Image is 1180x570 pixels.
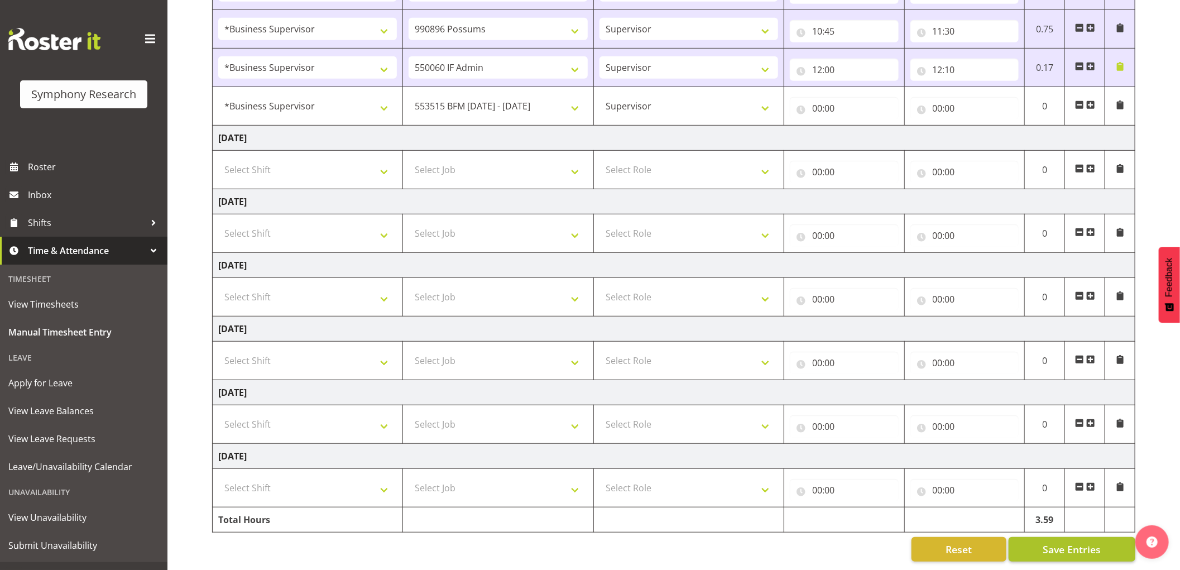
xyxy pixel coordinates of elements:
[3,369,165,397] a: Apply for Leave
[3,504,165,531] a: View Unavailability
[910,479,1019,501] input: Click to select...
[8,430,159,447] span: View Leave Requests
[3,481,165,504] div: Unavailability
[790,224,899,247] input: Click to select...
[213,380,1135,405] td: [DATE]
[8,375,159,391] span: Apply for Leave
[213,253,1135,278] td: [DATE]
[1025,507,1065,533] td: 3.59
[1159,247,1180,323] button: Feedback - Show survey
[910,352,1019,374] input: Click to select...
[3,397,165,425] a: View Leave Balances
[1147,537,1158,548] img: help-xxl-2.png
[213,189,1135,214] td: [DATE]
[790,415,899,438] input: Click to select...
[910,97,1019,119] input: Click to select...
[1025,405,1065,444] td: 0
[790,288,899,310] input: Click to select...
[8,28,100,50] img: Rosterit website logo
[910,161,1019,183] input: Click to select...
[28,214,145,231] span: Shifts
[790,20,899,42] input: Click to select...
[910,415,1019,438] input: Click to select...
[8,324,159,341] span: Manual Timesheet Entry
[1025,342,1065,380] td: 0
[8,458,159,475] span: Leave/Unavailability Calendar
[946,542,972,557] span: Reset
[3,425,165,453] a: View Leave Requests
[1025,214,1065,253] td: 0
[213,317,1135,342] td: [DATE]
[1025,469,1065,507] td: 0
[8,296,159,313] span: View Timesheets
[1025,278,1065,317] td: 0
[8,509,159,526] span: View Unavailability
[3,318,165,346] a: Manual Timesheet Entry
[1025,10,1065,49] td: 0.75
[3,290,165,318] a: View Timesheets
[28,242,145,259] span: Time & Attendance
[213,444,1135,469] td: [DATE]
[213,507,403,533] td: Total Hours
[790,161,899,183] input: Click to select...
[28,186,162,203] span: Inbox
[8,537,159,554] span: Submit Unavailability
[3,453,165,481] a: Leave/Unavailability Calendar
[8,403,159,419] span: View Leave Balances
[790,59,899,81] input: Click to select...
[3,267,165,290] div: Timesheet
[31,86,136,103] div: Symphony Research
[790,479,899,501] input: Click to select...
[910,59,1019,81] input: Click to select...
[910,224,1019,247] input: Click to select...
[3,346,165,369] div: Leave
[1164,258,1174,297] span: Feedback
[213,126,1135,151] td: [DATE]
[910,20,1019,42] input: Click to select...
[790,352,899,374] input: Click to select...
[910,288,1019,310] input: Click to select...
[1025,49,1065,87] td: 0.17
[1025,87,1065,126] td: 0
[3,531,165,559] a: Submit Unavailability
[1043,542,1101,557] span: Save Entries
[1009,537,1135,562] button: Save Entries
[912,537,1006,562] button: Reset
[28,159,162,175] span: Roster
[790,97,899,119] input: Click to select...
[1025,151,1065,189] td: 0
